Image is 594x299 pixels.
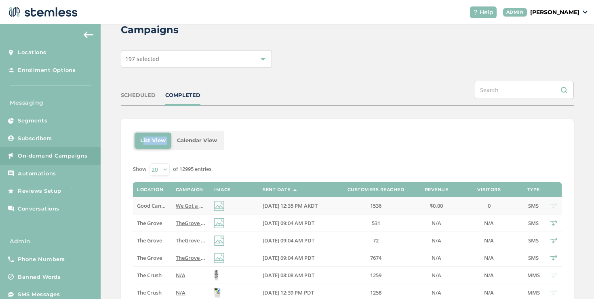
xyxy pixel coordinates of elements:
[263,237,331,244] label: 09/07/2025 09:04 AM PDT
[263,289,314,296] span: [DATE] 12:39 PM PDT
[176,202,206,209] label: We Got a GOOD deal for you at GOOD (356 Old Steese Hwy)! Reply END to cancel
[176,219,419,227] span: TheGrove La Mesa: You have a new notification waiting for you, {first_name}! Reply END to cancel
[137,254,162,261] span: The Grove
[473,10,478,15] img: icon-help-white-03924b79.svg
[18,152,88,160] span: On-demand Campaigns
[263,255,331,261] label: 09/07/2025 09:04 AM PDT
[484,272,494,279] span: N/A
[137,272,162,279] span: The Crush
[420,220,453,227] label: N/A
[18,255,65,263] span: Phone Numbers
[527,289,540,296] span: MMS
[214,218,224,228] img: icon-img-d887fa0c.svg
[461,289,517,296] label: N/A
[432,237,441,244] span: N/A
[503,8,527,17] div: ADMIN
[372,219,380,227] span: 531
[432,272,441,279] span: N/A
[461,255,517,261] label: N/A
[263,254,314,261] span: [DATE] 09:04 AM PDT
[137,220,167,227] label: The Grove
[263,220,331,227] label: 09/07/2025 09:04 AM PDT
[137,255,167,261] label: The Grove
[370,272,381,279] span: 1259
[214,187,231,192] label: Image
[339,255,412,261] label: 7674
[420,272,453,279] label: N/A
[339,289,412,296] label: 1258
[370,289,381,296] span: 1258
[18,273,61,281] span: Banned Words
[18,48,46,57] span: Locations
[176,272,185,279] span: N/A
[137,237,167,244] label: The Grove
[461,220,517,227] label: N/A
[18,135,52,143] span: Subscribers
[420,255,453,261] label: N/A
[484,219,494,227] span: N/A
[420,202,453,209] label: $0.00
[339,202,412,209] label: 1536
[176,202,414,209] span: We Got a GOOD deal for you at GOOD ([STREET_ADDRESS][PERSON_NAME])! Reply END to cancel
[176,237,206,244] label: TheGrove La Mesa: You have a new notification waiting for you, {first_name}! Reply END to cancel
[137,289,162,296] span: The Crush
[525,255,541,261] label: SMS
[525,289,541,296] label: MMS
[528,202,539,209] span: SMS
[525,272,541,279] label: MMS
[527,272,540,279] span: MMS
[137,237,162,244] span: The Grove
[348,187,404,192] label: Customers Reached
[527,187,540,192] label: Type
[525,220,541,227] label: SMS
[370,254,381,261] span: 7674
[583,11,588,14] img: icon_down-arrow-small-66adaf34.svg
[339,237,412,244] label: 72
[263,202,318,209] span: [DATE] 12:35 PM AKDT
[263,237,314,244] span: [DATE] 09:04 AM PDT
[137,187,163,192] label: Location
[165,91,200,99] div: COMPLETED
[173,165,211,173] label: of 12995 entries
[137,202,175,209] span: Good Cannabis
[339,272,412,279] label: 1259
[176,237,419,244] span: TheGrove La Mesa: You have a new notification waiting for you, {first_name}! Reply END to cancel
[480,8,493,17] span: Help
[432,219,441,227] span: N/A
[135,133,171,149] li: List View
[137,202,167,209] label: Good Cannabis
[263,272,314,279] span: [DATE] 08:08 AM PDT
[18,291,60,299] span: SMS Messages
[484,254,494,261] span: N/A
[121,23,179,37] h2: Campaigns
[176,289,206,296] label: N/A
[176,272,206,279] label: N/A
[18,170,56,178] span: Automations
[137,219,162,227] span: The Grove
[263,289,331,296] label: 09/06/2025 12:39 PM PDT
[133,165,146,173] label: Show
[432,289,441,296] span: N/A
[263,187,291,192] label: Sent Date
[525,202,541,209] label: SMS
[484,237,494,244] span: N/A
[554,260,594,299] iframe: Chat Widget
[121,91,156,99] div: SCHEDULED
[373,237,379,244] span: 72
[125,55,159,63] span: 197 selected
[214,201,224,211] img: icon-img-d887fa0c.svg
[18,117,47,125] span: Segments
[176,254,419,261] span: TheGrove La Mesa: You have a new notification waiting for you, {first_name}! Reply END to cancel
[484,289,494,296] span: N/A
[530,8,579,17] p: [PERSON_NAME]
[528,237,539,244] span: SMS
[263,202,331,209] label: 09/07/2025 12:35 PM AKDT
[425,187,449,192] label: Revenue
[263,219,314,227] span: [DATE] 09:04 AM PDT
[214,270,219,280] img: q4BxWYrZleeC7ZZ4uRbfztMyMcXrrS.jpg
[214,253,224,263] img: icon-img-d887fa0c.svg
[263,272,331,279] label: 09/07/2025 08:08 AM PDT
[420,289,453,296] label: N/A
[461,237,517,244] label: N/A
